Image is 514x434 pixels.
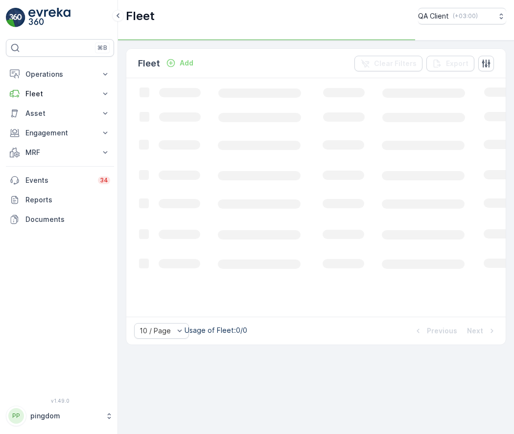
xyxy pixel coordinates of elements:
[354,56,422,71] button: Clear Filters
[6,210,114,229] a: Documents
[446,59,468,68] p: Export
[374,59,417,68] p: Clear Filters
[427,326,457,336] p: Previous
[453,12,478,20] p: ( +03:00 )
[126,8,155,24] p: Fleet
[6,406,114,426] button: PPpingdom
[25,108,94,118] p: Asset
[426,56,474,71] button: Export
[162,57,197,69] button: Add
[6,123,114,143] button: Engagement
[30,411,100,421] p: pingdom
[25,195,110,205] p: Reports
[25,215,110,224] p: Documents
[25,128,94,138] p: Engagement
[180,58,193,68] p: Add
[467,326,483,336] p: Next
[412,325,458,337] button: Previous
[6,8,25,27] img: logo
[25,148,94,157] p: MRF
[6,190,114,210] a: Reports
[8,408,24,424] div: PP
[6,84,114,104] button: Fleet
[6,398,114,404] span: v 1.49.0
[25,69,94,79] p: Operations
[138,57,160,70] p: Fleet
[25,89,94,99] p: Fleet
[6,65,114,84] button: Operations
[418,8,506,24] button: QA Client(+03:00)
[25,175,92,185] p: Events
[185,325,247,335] p: Usage of Fleet : 0/0
[6,171,114,190] a: Events34
[466,325,498,337] button: Next
[97,44,107,52] p: ⌘B
[418,11,449,21] p: QA Client
[28,8,70,27] img: logo_light-DOdMpM7g.png
[100,176,108,184] p: 34
[6,143,114,162] button: MRF
[6,104,114,123] button: Asset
